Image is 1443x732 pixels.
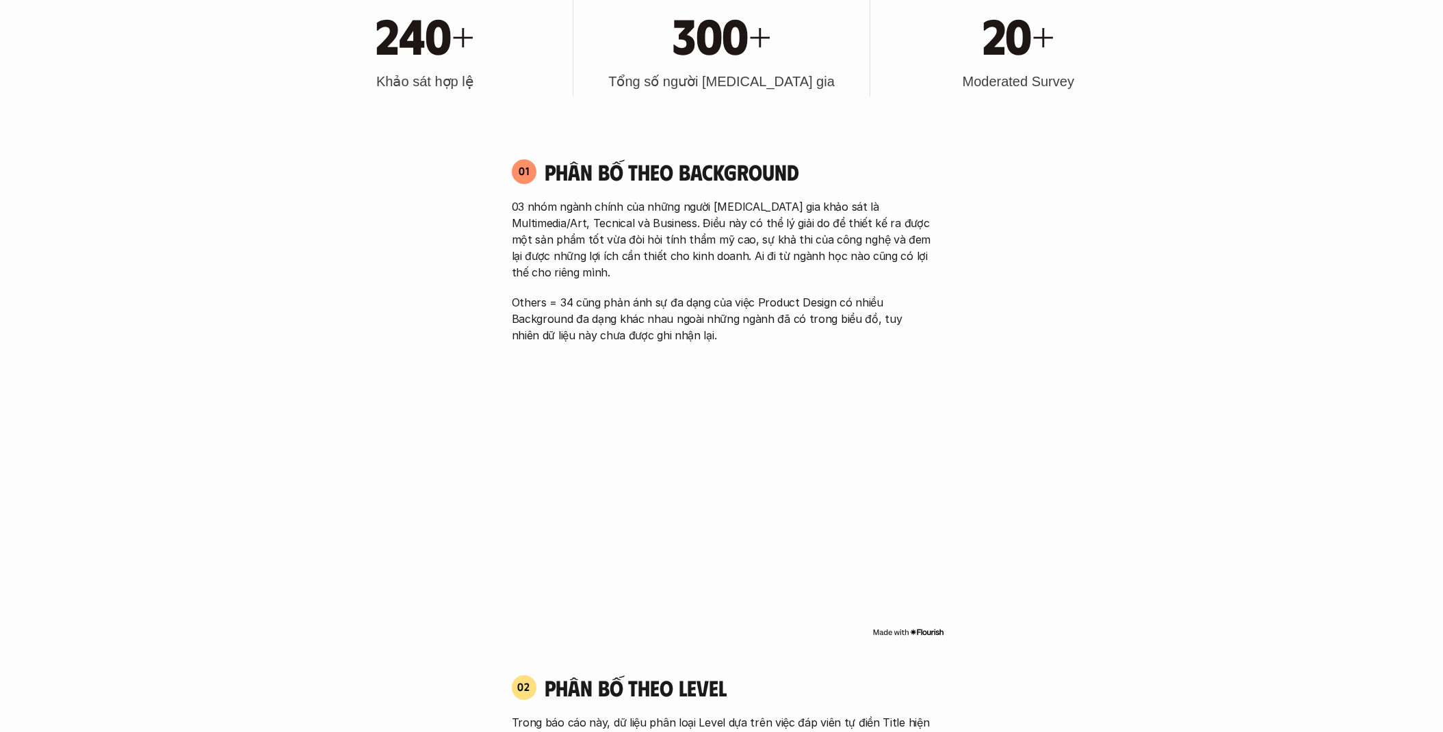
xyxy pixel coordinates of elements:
[608,72,835,91] h3: Tổng số người [MEDICAL_DATA] gia
[376,5,473,64] h1: 240+
[545,675,932,701] h4: phân bố theo Level
[499,364,944,624] iframe: Interactive or visual content
[872,627,944,638] img: Made with Flourish
[512,198,932,280] p: 03 nhóm ngành chính của những người [MEDICAL_DATA] gia khảo sát là Multimedia/Art, Tecnical và Bu...
[512,294,932,343] p: Others = 34 cũng phản ánh sự đa dạng của việc Product Design có nhiều Background đa dạng khác nha...
[519,166,530,177] p: 01
[517,681,530,692] p: 02
[673,5,770,64] h1: 300+
[962,72,1074,91] h3: Moderated Survey
[376,72,473,91] h3: Khảo sát hợp lệ
[983,5,1054,64] h1: 20+
[545,159,932,185] h4: Phân bố theo background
